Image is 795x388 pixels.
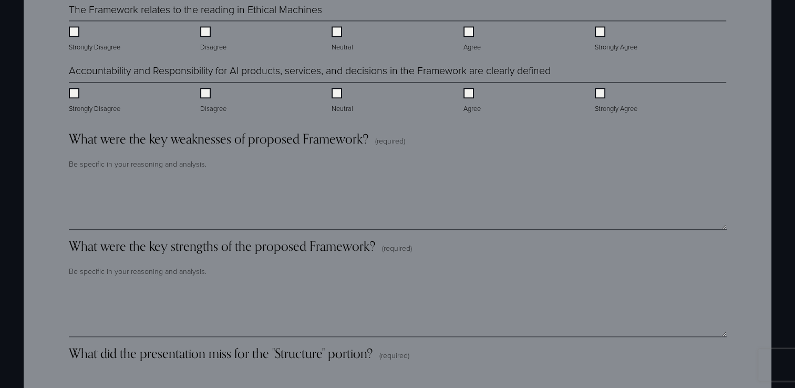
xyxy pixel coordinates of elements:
[379,350,409,361] span: (required)
[69,155,727,173] p: Be specific in your reasoning and analysis.
[69,63,551,77] legend: Accountability and Responsibility for AI products, services, and decisions in the Framework are c...
[595,88,639,114] label: Strongly Agree
[463,26,483,53] label: Agree
[200,88,229,114] label: Disagree
[332,88,355,114] label: Neutral
[69,262,727,280] p: Be specific in your reasoning and analysis.
[69,2,322,16] legend: The Framework relates to the reading in Ethical Machines
[463,88,483,114] label: Agree
[382,243,412,253] span: (required)
[69,131,369,147] span: What were the key weaknesses of proposed Framework?
[375,136,405,146] span: (required)
[69,345,373,361] span: What did the presentation miss for the "Structure" portion?
[69,26,122,53] label: Strongly Disagree
[595,26,639,53] label: Strongly Agree
[69,238,376,254] span: What were the key strengths of the proposed Framework?
[200,26,229,53] label: Disagree
[69,88,122,114] label: Strongly Disagree
[332,26,355,53] label: Neutral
